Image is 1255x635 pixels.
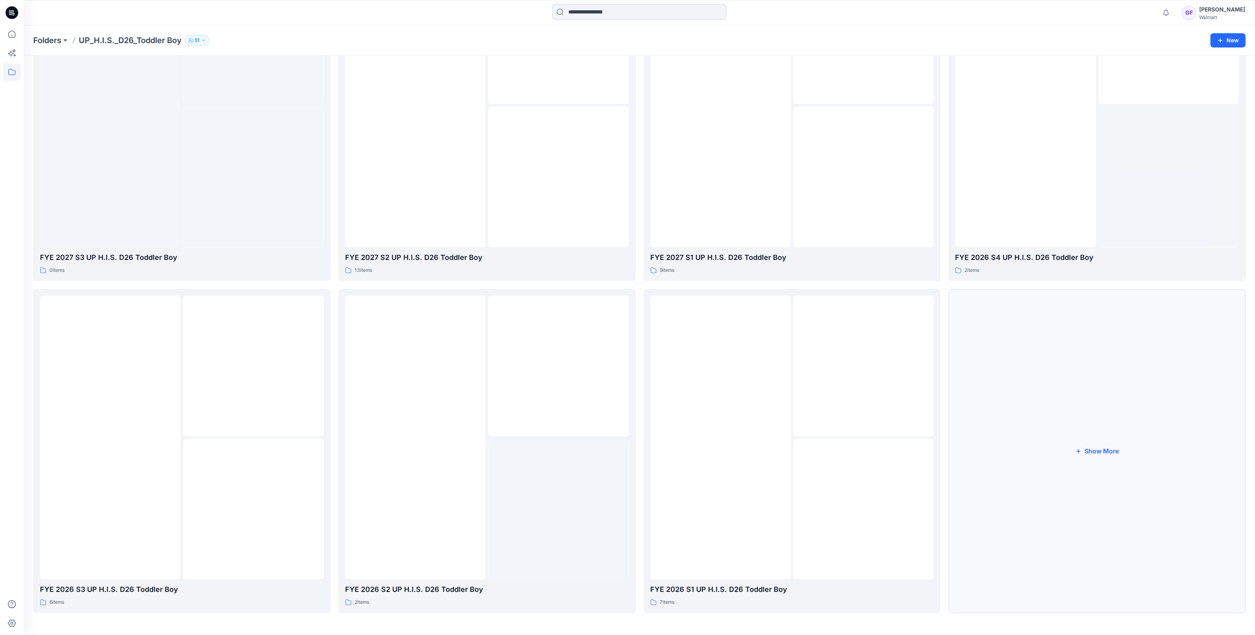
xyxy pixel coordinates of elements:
p: UP_H.I.S._D26_Toddler Boy [79,35,182,46]
a: folder 1folder 2folder 3FYE 2026 S3 UP H.I.S. D26 Toddler Boy6items [33,289,330,613]
button: 51 [185,35,209,46]
div: Walmart [1199,14,1245,20]
a: Folders [33,35,61,46]
p: FYE 2026 S3 UP H.I.S. D26 Toddler Boy [40,584,324,595]
div: GF [1182,6,1196,20]
p: FYE 2027 S3 UP H.I.S. D26 Toddler Boy [40,252,324,263]
button: New [1210,33,1246,47]
p: FYE 2026 S1 UP H.I.S. D26 Toddler Boy [650,584,934,595]
p: 13 items [355,266,372,275]
p: 0 items [49,266,65,275]
p: FYE 2027 S1 UP H.I.S. D26 Toddler Boy [650,252,934,263]
p: FYE 2026 S4 UP H.I.S. D26 Toddler Boy [955,252,1239,263]
p: 7 items [660,598,674,607]
p: 2 items [965,266,979,275]
p: 9 items [660,266,674,275]
p: 6 items [49,598,64,607]
p: FYE 2027 S2 UP H.I.S. D26 Toddler Boy [345,252,629,263]
button: Show More [948,289,1246,613]
p: 51 [195,36,199,45]
p: FYE 2026 S2 UP H.I.S. D26 Toddler Boy [345,584,629,595]
p: 2 items [355,598,369,607]
a: folder 1folder 2FYE 2026 S2 UP H.I.S. D26 Toddler Boy2items [338,289,636,613]
a: folder 1folder 2folder 3FYE 2026 S1 UP H.I.S. D26 Toddler Boy7items [644,289,941,613]
div: [PERSON_NAME] [1199,5,1245,14]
